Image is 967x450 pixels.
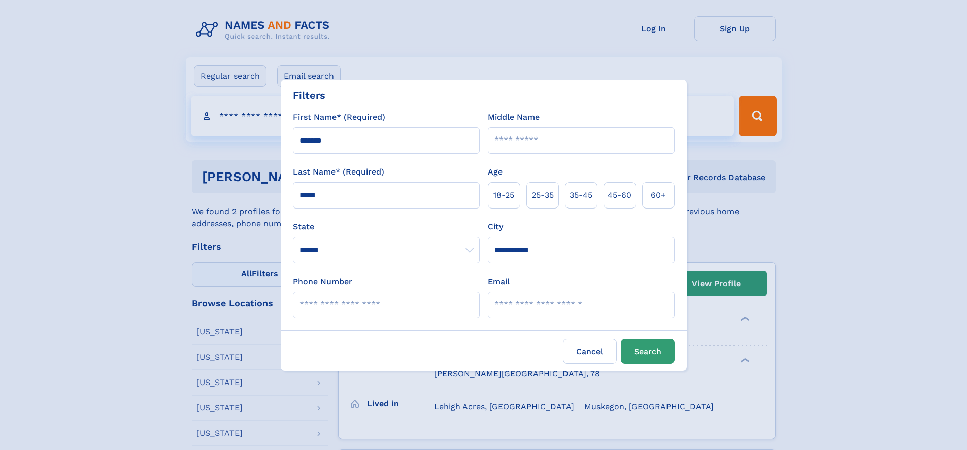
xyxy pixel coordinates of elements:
span: 18‑25 [493,189,514,201]
div: Filters [293,88,325,103]
span: 45‑60 [608,189,631,201]
label: State [293,221,480,233]
label: Last Name* (Required) [293,166,384,178]
label: Cancel [563,339,617,364]
button: Search [621,339,675,364]
span: 35‑45 [570,189,592,201]
label: Phone Number [293,275,352,288]
span: 25‑35 [531,189,554,201]
label: City [488,221,503,233]
span: 60+ [651,189,666,201]
label: Age [488,166,503,178]
label: First Name* (Required) [293,111,385,123]
label: Email [488,275,510,288]
label: Middle Name [488,111,540,123]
